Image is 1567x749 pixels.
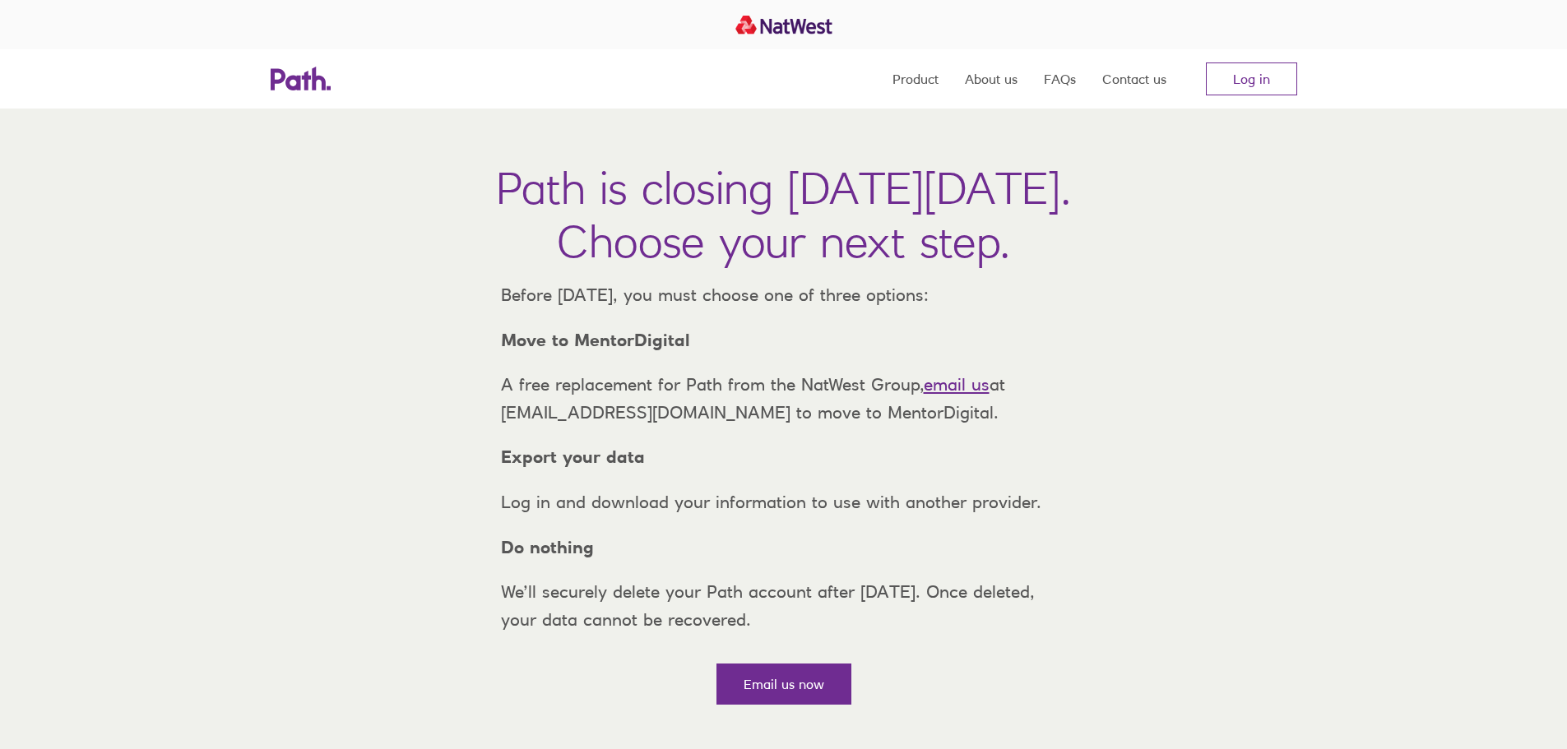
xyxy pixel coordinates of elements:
[488,281,1080,309] p: Before [DATE], you must choose one of three options:
[1044,49,1076,109] a: FAQs
[924,374,990,395] a: email us
[965,49,1018,109] a: About us
[488,488,1080,516] p: Log in and download your information to use with another provider.
[488,578,1080,633] p: We’ll securely delete your Path account after [DATE]. Once deleted, your data cannot be recovered.
[496,161,1071,268] h1: Path is closing [DATE][DATE]. Choose your next step.
[501,446,645,467] strong: Export your data
[501,537,594,557] strong: Do nothing
[892,49,939,109] a: Product
[501,330,690,350] strong: Move to MentorDigital
[716,663,851,705] a: Email us now
[1206,62,1297,95] a: Log in
[488,371,1080,426] p: A free replacement for Path from the NatWest Group, at [EMAIL_ADDRESS][DOMAIN_NAME] to move to Me...
[1102,49,1166,109] a: Contact us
